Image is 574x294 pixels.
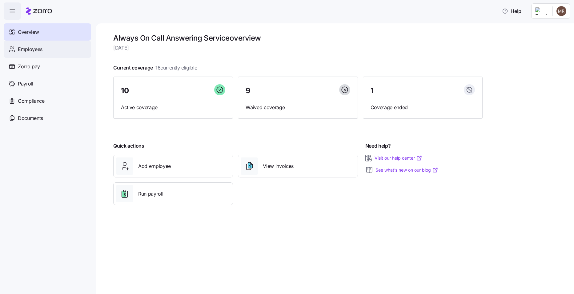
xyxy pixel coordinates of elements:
[263,162,294,170] span: View invoices
[497,5,526,17] button: Help
[18,97,45,105] span: Compliance
[113,44,483,52] span: [DATE]
[4,75,91,92] a: Payroll
[121,104,225,111] span: Active coverage
[138,162,171,170] span: Add employee
[138,190,163,198] span: Run payroll
[113,142,144,150] span: Quick actions
[121,87,129,94] span: 10
[113,64,197,72] span: Current coverage
[18,28,39,36] span: Overview
[18,80,33,88] span: Payroll
[371,87,374,94] span: 1
[4,109,91,127] a: Documents
[535,7,548,15] img: Employer logo
[4,41,91,58] a: Employees
[375,167,438,173] a: See what’s new on our blog
[4,58,91,75] a: Zorro pay
[246,104,350,111] span: Waived coverage
[18,114,43,122] span: Documents
[4,23,91,41] a: Overview
[365,142,391,150] span: Need help?
[18,63,40,70] span: Zorro pay
[18,46,42,53] span: Employees
[502,7,521,15] span: Help
[375,155,422,161] a: Visit our help center
[556,6,566,16] img: 789daf77a0756405279bf35306151654
[371,104,475,111] span: Coverage ended
[4,92,91,109] a: Compliance
[113,33,483,43] h1: Always On Call Answering Service overview
[246,87,251,94] span: 9
[155,64,197,72] span: 16 currently eligible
